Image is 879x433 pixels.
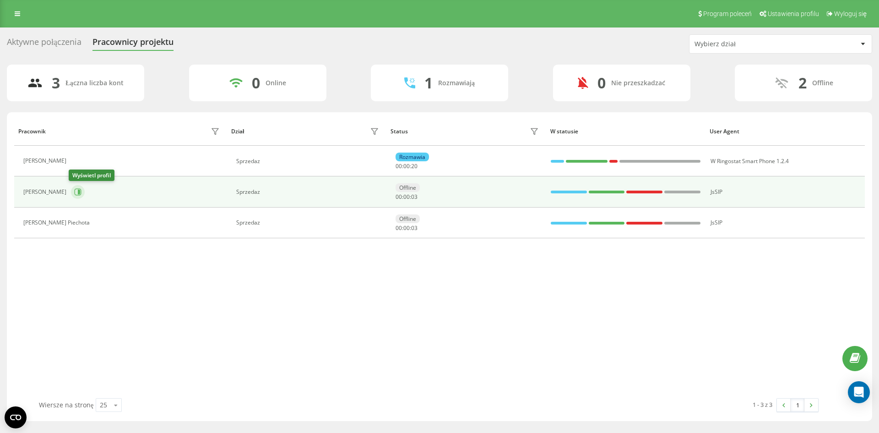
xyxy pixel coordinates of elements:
div: Offline [812,79,833,87]
div: [PERSON_NAME] Piechota [23,219,92,226]
span: 00 [403,193,410,201]
div: 0 [252,74,260,92]
div: User Agent [710,128,861,135]
div: 0 [597,74,606,92]
div: : : [396,163,418,170]
div: Online [266,79,286,87]
div: Łączna liczba kont [65,79,123,87]
span: 00 [396,224,402,232]
div: 1 [424,74,433,92]
div: Pracownicy projektu [92,37,174,51]
span: JsSIP [711,188,722,196]
button: Open CMP widget [5,406,27,428]
div: : : [396,225,418,231]
span: 00 [403,162,410,170]
div: Nie przeszkadzać [611,79,665,87]
span: Wyloguj się [834,10,867,17]
span: 03 [411,224,418,232]
span: JsSIP [711,219,722,226]
div: 2 [798,74,807,92]
span: 03 [411,193,418,201]
div: Wybierz dział [695,40,804,48]
span: W Ringostat Smart Phone 1.2.4 [711,157,789,165]
div: [PERSON_NAME] [23,158,69,164]
div: [PERSON_NAME] [23,189,69,195]
span: Wiersze na stronę [39,400,93,409]
div: Offline [396,214,420,223]
div: Pracownik [18,128,46,135]
a: 1 [791,399,804,411]
div: Aktywne połączenia [7,37,81,51]
div: Rozmawia [396,153,429,161]
div: Rozmawiają [438,79,475,87]
div: Status [391,128,408,135]
span: 20 [411,162,418,170]
span: Ustawienia profilu [768,10,819,17]
span: Program poleceń [703,10,752,17]
span: 00 [403,224,410,232]
span: 00 [396,162,402,170]
div: : : [396,194,418,200]
div: Offline [396,183,420,192]
div: Sprzedaz [236,158,381,164]
div: Sprzedaz [236,189,381,195]
div: 3 [52,74,60,92]
div: 1 - 3 z 3 [753,400,772,409]
div: 25 [100,400,107,410]
div: Open Intercom Messenger [848,381,870,403]
div: W statusie [550,128,701,135]
span: 00 [396,193,402,201]
div: Sprzedaz [236,219,381,226]
div: Dział [231,128,244,135]
div: Wyświetl profil [69,170,114,181]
